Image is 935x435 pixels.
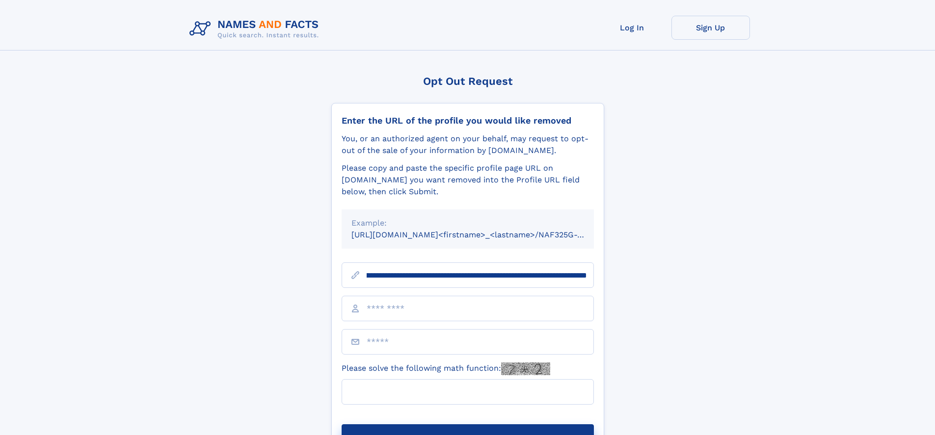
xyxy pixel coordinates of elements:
[342,362,550,375] label: Please solve the following math function:
[342,115,594,126] div: Enter the URL of the profile you would like removed
[351,217,584,229] div: Example:
[331,75,604,87] div: Opt Out Request
[342,162,594,198] div: Please copy and paste the specific profile page URL on [DOMAIN_NAME] you want removed into the Pr...
[342,133,594,156] div: You, or an authorized agent on your behalf, may request to opt-out of the sale of your informatio...
[593,16,671,40] a: Log In
[671,16,750,40] a: Sign Up
[351,230,613,239] small: [URL][DOMAIN_NAME]<firstname>_<lastname>/NAF325G-xxxxxxxx
[186,16,327,42] img: Logo Names and Facts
